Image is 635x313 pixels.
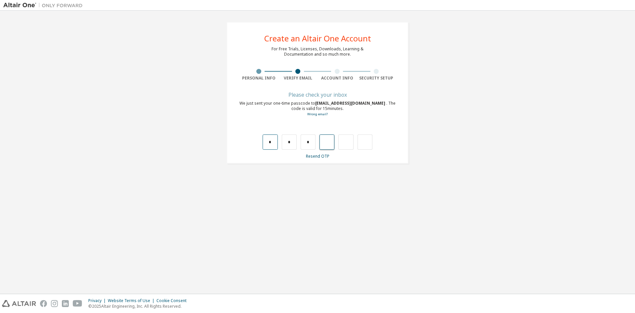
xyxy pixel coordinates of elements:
img: altair_logo.svg [2,300,36,307]
div: Account Info [317,76,357,81]
div: Cookie Consent [156,298,190,303]
div: Verify Email [278,76,318,81]
img: youtube.svg [73,300,82,307]
div: Security Setup [357,76,396,81]
div: Website Terms of Use [108,298,156,303]
img: linkedin.svg [62,300,69,307]
span: [EMAIL_ADDRESS][DOMAIN_NAME] [315,100,386,106]
div: We just sent your one-time passcode to . The code is valid for 15 minutes. [239,101,396,117]
div: Create an Altair One Account [264,34,371,42]
img: Altair One [3,2,86,9]
img: instagram.svg [51,300,58,307]
a: Go back to the registration form [307,112,328,116]
div: Privacy [88,298,108,303]
a: Resend OTP [306,153,329,159]
div: Personal Info [239,76,278,81]
div: Please check your inbox [239,93,396,97]
div: For Free Trials, Licenses, Downloads, Learning & Documentation and so much more. [272,46,363,57]
img: facebook.svg [40,300,47,307]
p: © 2025 Altair Engineering, Inc. All Rights Reserved. [88,303,190,309]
